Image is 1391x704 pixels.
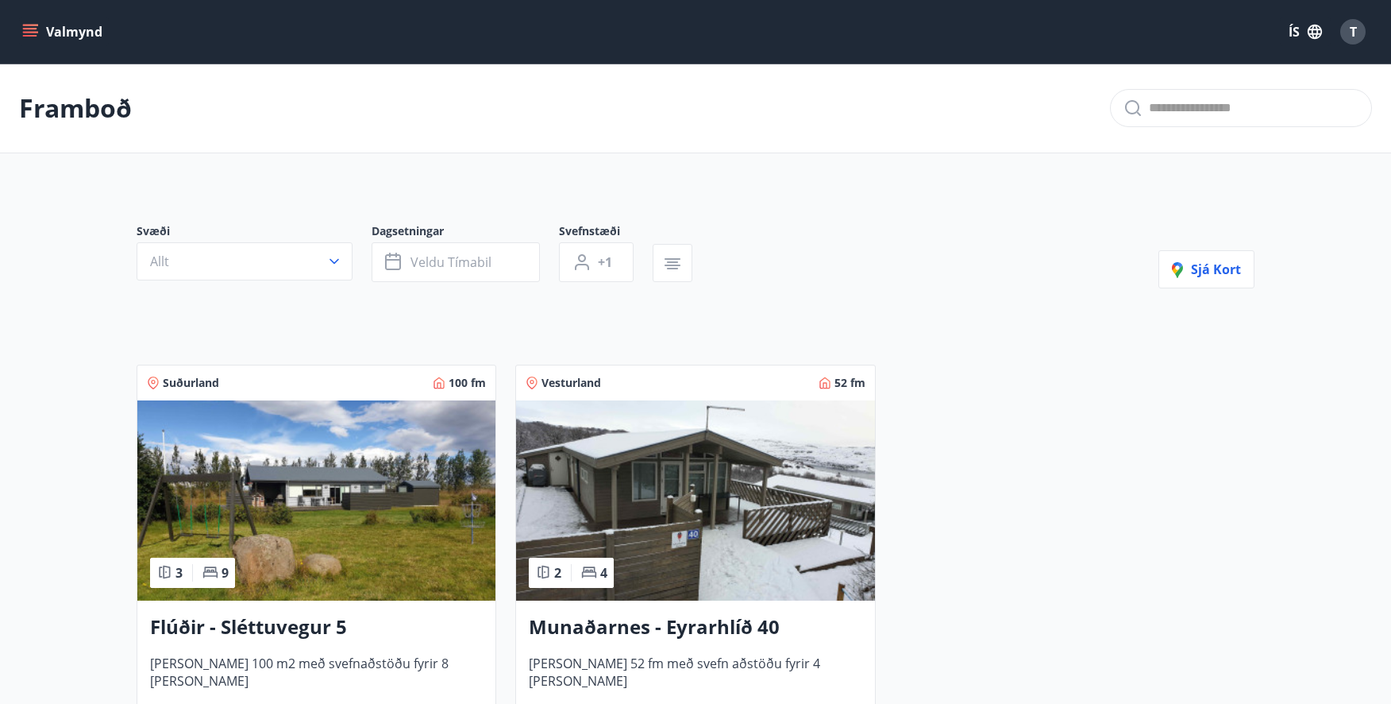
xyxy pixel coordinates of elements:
span: T [1350,23,1357,41]
span: Svefnstæði [559,223,653,242]
p: Framboð [19,91,132,126]
span: 52 fm [834,375,865,391]
img: Paella dish [516,400,874,601]
span: 2 [554,564,561,582]
span: Dagsetningar [372,223,559,242]
span: 3 [175,564,183,582]
img: Paella dish [137,400,495,601]
span: Sjá kort [1172,261,1241,278]
button: Allt [137,242,353,280]
h3: Flúðir - Sléttuvegur 5 [150,613,483,642]
button: Sjá kort [1158,250,1254,288]
span: 100 fm [449,375,486,391]
h3: Munaðarnes - Eyrarhlíð 40 [529,613,861,642]
span: Allt [150,253,169,270]
span: +1 [598,253,612,271]
button: T [1334,13,1372,51]
span: Suðurland [163,375,219,391]
span: Svæði [137,223,372,242]
span: 9 [222,564,229,582]
span: 4 [600,564,607,582]
span: Veldu tímabil [410,253,491,271]
span: Vesturland [541,375,601,391]
button: Veldu tímabil [372,242,540,282]
button: menu [19,17,109,46]
button: ÍS [1280,17,1331,46]
button: +1 [559,242,634,282]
